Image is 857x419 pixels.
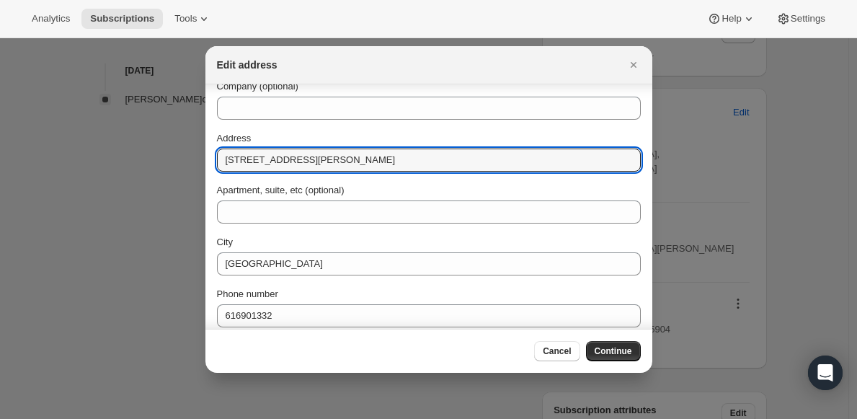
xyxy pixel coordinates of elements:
span: Address [217,133,252,144]
button: Help [698,9,764,29]
span: Cancel [543,345,571,357]
button: Analytics [23,9,79,29]
span: Phone number [217,288,278,299]
h2: Edit address [217,58,277,72]
span: Settings [791,13,825,25]
span: Help [721,13,741,25]
span: Company (optional) [217,81,298,92]
button: Continue [586,341,641,361]
span: Tools [174,13,197,25]
span: City [217,237,233,247]
button: Close [623,55,644,75]
span: Continue [595,345,632,357]
button: Settings [768,9,834,29]
button: Tools [166,9,220,29]
div: Open Intercom Messenger [808,356,843,390]
span: Apartment, suite, etc (optional) [217,185,345,195]
span: Subscriptions [90,13,154,25]
button: Subscriptions [81,9,163,29]
button: Cancel [534,341,580,361]
span: Analytics [32,13,70,25]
